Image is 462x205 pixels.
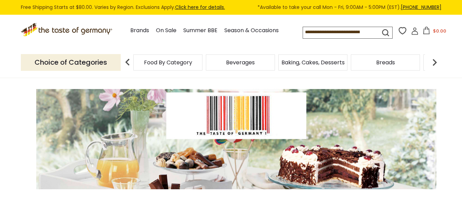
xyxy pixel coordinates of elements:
[156,26,176,35] a: On Sale
[226,60,255,65] a: Beverages
[224,26,279,35] a: Season & Occasions
[121,55,134,69] img: previous arrow
[433,28,446,34] span: $0.00
[258,3,441,11] span: *Available to take your call Mon - Fri, 9:00AM - 5:00PM (EST).
[21,3,441,11] div: Free Shipping Starts at $80.00. Varies by Region. Exclusions Apply.
[130,26,149,35] a: Brands
[428,55,441,69] img: next arrow
[144,60,192,65] a: Food By Category
[376,60,395,65] a: Breads
[21,54,121,71] p: Choice of Categories
[175,4,225,11] a: Click here for details.
[183,26,217,35] a: Summer BBE
[420,27,449,37] button: $0.00
[36,89,436,189] img: the-taste-of-germany-barcode-3.jpg
[401,4,441,11] a: [PHONE_NUMBER]
[281,60,345,65] a: Baking, Cakes, Desserts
